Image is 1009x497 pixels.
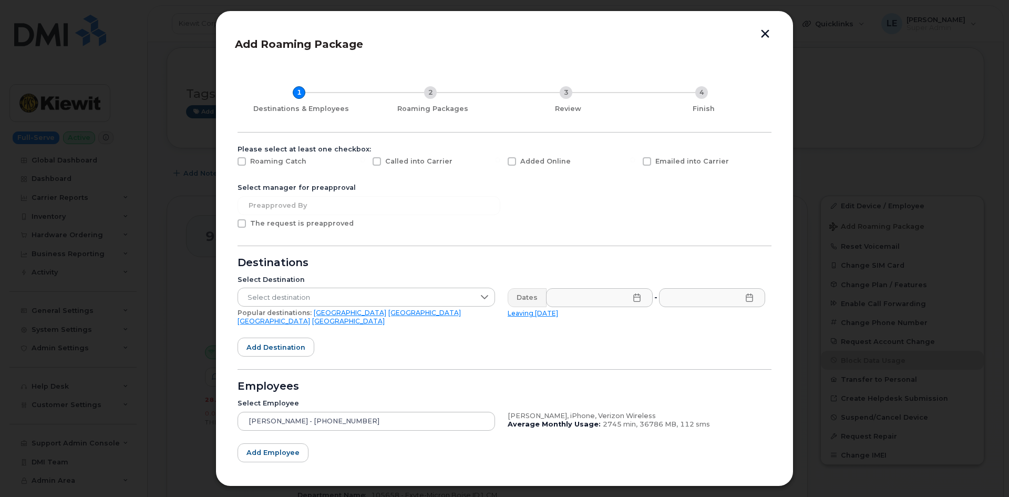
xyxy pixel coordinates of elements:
[238,443,308,462] button: Add employee
[424,86,437,99] div: 2
[385,157,452,165] span: Called into Carrier
[495,157,500,163] input: Added Online
[630,157,635,163] input: Emailed into Carrier
[963,451,1001,489] iframe: Messenger Launcher
[246,448,300,458] span: Add employee
[520,157,571,165] span: Added Online
[238,288,475,307] span: Select destination
[238,338,314,357] button: Add destination
[695,86,708,99] div: 4
[246,342,305,352] span: Add destination
[238,412,495,431] input: Search device
[652,288,660,307] div: -
[560,86,572,99] div: 3
[238,196,500,215] input: Preapproved by
[235,38,363,50] span: Add Roaming Package
[250,219,354,227] span: The request is preapproved
[640,420,678,428] span: 36786 MB,
[314,309,386,317] a: [GEOGRAPHIC_DATA]
[238,317,310,325] a: [GEOGRAPHIC_DATA]
[238,145,771,154] div: Please select at least one checkbox:
[655,157,729,165] span: Emailed into Carrier
[250,157,306,165] span: Roaming Catch
[603,420,637,428] span: 2745 min,
[508,420,601,428] b: Average Monthly Usage:
[238,309,312,317] span: Popular destinations:
[546,288,653,307] input: Please fill out this field
[238,399,495,408] div: Select Employee
[238,259,771,267] div: Destinations
[238,276,495,284] div: Select Destination
[238,184,771,192] div: Select manager for preapproval
[360,157,365,163] input: Called into Carrier
[659,288,766,307] input: Please fill out this field
[508,412,765,420] div: [PERSON_NAME], iPhone, Verizon Wireless
[369,105,496,113] div: Roaming Packages
[388,309,461,317] a: [GEOGRAPHIC_DATA]
[508,309,558,317] a: Leaving [DATE]
[238,382,771,391] div: Employees
[640,105,767,113] div: Finish
[680,420,710,428] span: 112 sms
[312,317,385,325] a: [GEOGRAPHIC_DATA]
[504,105,632,113] div: Review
